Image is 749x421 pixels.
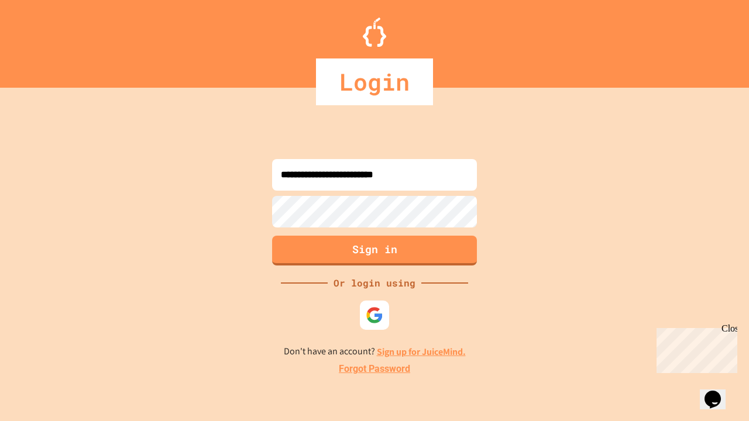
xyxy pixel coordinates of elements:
button: Sign in [272,236,477,265]
iframe: chat widget [652,323,737,373]
div: Login [316,58,433,105]
div: Or login using [328,276,421,290]
a: Forgot Password [339,362,410,376]
a: Sign up for JuiceMind. [377,346,466,358]
p: Don't have an account? [284,344,466,359]
iframe: chat widget [700,374,737,409]
img: google-icon.svg [366,306,383,324]
div: Chat with us now!Close [5,5,81,74]
img: Logo.svg [363,18,386,47]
